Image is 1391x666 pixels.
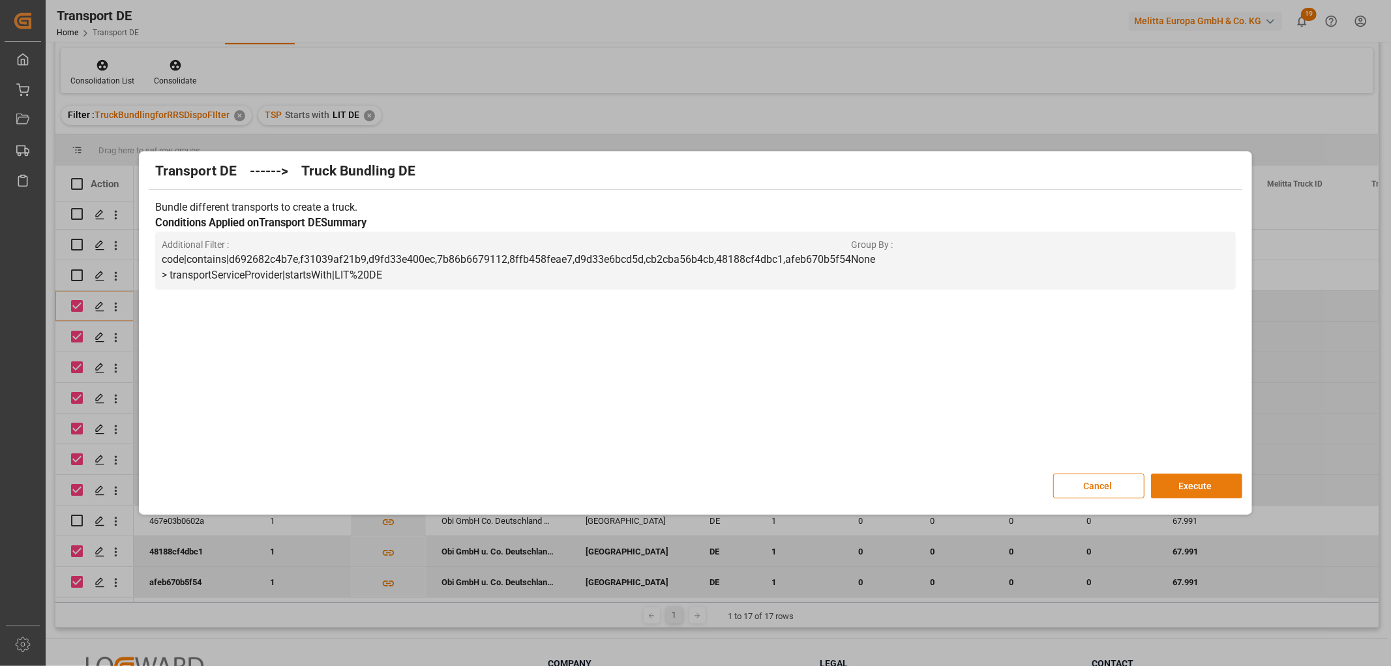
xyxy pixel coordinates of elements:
[162,252,851,283] p: code|contains|d692682c4b7e,f31039af21b9,d9fd33e400ec,7b86b6679112,8ffb458feae7,d9d33e6bcd5d,cb2cb...
[301,161,415,182] h2: Truck Bundling DE
[1151,474,1242,498] button: Execute
[155,161,237,182] h2: Transport DE
[250,161,288,182] h2: ------>
[162,238,851,252] span: Additional Filter :
[155,215,1235,232] h3: Conditions Applied on Transport DE Summary
[1053,474,1144,498] button: Cancel
[155,200,1235,215] p: Bundle different transports to create a truck.
[851,252,1229,267] p: None
[851,238,1229,252] span: Group By :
